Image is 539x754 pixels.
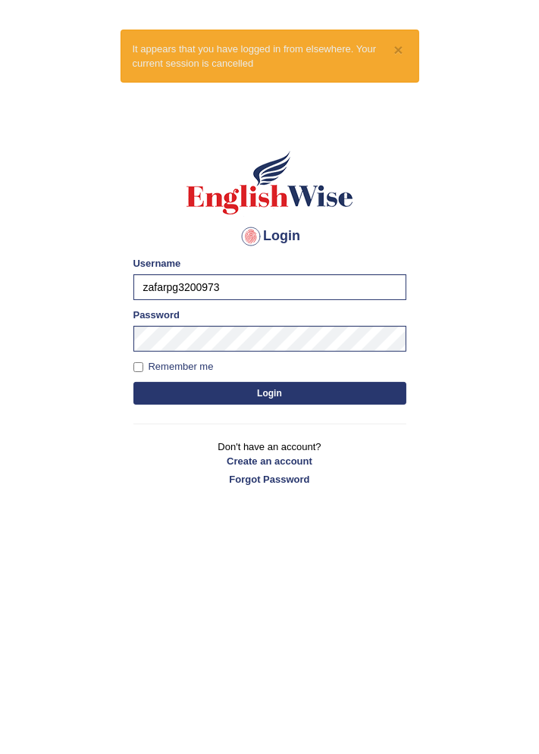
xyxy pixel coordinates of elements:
[183,149,356,217] img: Logo of English Wise sign in for intelligent practice with AI
[133,382,406,405] button: Login
[133,359,214,374] label: Remember me
[133,440,406,487] p: Don't have an account?
[133,308,180,322] label: Password
[133,362,143,372] input: Remember me
[133,472,406,487] a: Forgot Password
[133,454,406,468] a: Create an account
[121,30,419,83] div: It appears that you have logged in from elsewhere. Your current session is cancelled
[133,256,181,271] label: Username
[393,42,403,58] button: ×
[133,224,406,249] h4: Login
